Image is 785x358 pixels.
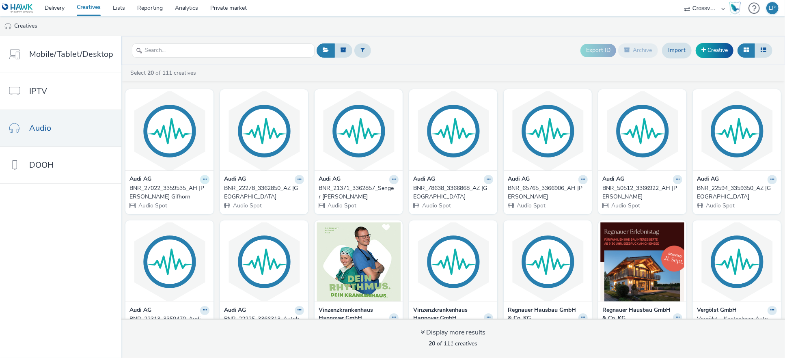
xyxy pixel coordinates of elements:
a: BNR_22278_3362850_AZ [GEOGRAPHIC_DATA] [224,184,304,201]
strong: Audi AG [224,306,246,315]
a: BNR_22225_3366313_Autohaus M.A.X. [224,315,304,332]
div: BNR_21371_3362857_Senger [PERSON_NAME] [319,184,395,201]
strong: 20 [429,340,436,347]
span: Mobile/Tablet/Desktop [29,48,113,60]
strong: Regnauer Hausbau GmbH & Co. KG [508,306,576,323]
input: Search... [132,43,315,58]
span: DOOH [29,159,54,171]
img: Hawk Academy [729,2,741,15]
strong: Audi AG [319,175,341,184]
img: audio [4,22,12,30]
img: Vergölst - Kostenloser Auto-Check - Egal wo es hingeht ONLINE_IS/PS_75332 visual [695,222,779,302]
strong: 20 [147,69,154,77]
div: BNR_22278_3362850_AZ [GEOGRAPHIC_DATA] [224,184,301,201]
img: BNR_50512_3366922_AH Weeber visual [600,91,684,170]
strong: Audi AG [508,175,530,184]
a: Import [662,43,692,58]
img: undefined Logo [2,3,33,13]
span: IPTV [29,85,47,97]
div: BNR_78638_3366868_AZ [GEOGRAPHIC_DATA] [413,184,490,201]
strong: Audi AG [697,175,719,184]
div: BNR_22313_3359470_Audi [GEOGRAPHIC_DATA] Eching [129,315,206,332]
a: BNR_21371_3362857_Senger [PERSON_NAME] [319,184,399,201]
strong: Regnauer Hausbau GmbH & Co. KG [602,306,671,323]
a: BNR_27022_3359535_AH [PERSON_NAME] Gifhorn [129,184,209,201]
span: Audio Spot [327,202,356,209]
img: BNR_21371_3362857_Senger Lingen visual [317,91,401,170]
div: Vergölst - Kostenloser Auto-Check - Egal wo es hingeht ONLINE_IS/PS_75332 [697,315,774,340]
a: BNR_22313_3359470_Audi [GEOGRAPHIC_DATA] Eching [129,315,209,332]
strong: Vinzenzkrankenhaus Hannover GmbH [319,306,387,323]
img: Lehnen Markenreich_Regnauer Hausbau_F2_IS/PS_EA-72961-75744 visual [506,222,590,302]
button: Table [755,43,772,57]
img: Vinzenzkrankenhaus Hannover GmbH_09.2025_IS/PS visual [411,222,495,302]
strong: Audi AG [129,175,151,184]
button: Grid [738,43,755,57]
img: BNR_78638_3366868_AZ Halle Süd visual [411,91,495,170]
strong: Audi AG [602,175,624,184]
span: of 111 creatives [429,340,478,347]
strong: Audi AG [224,175,246,184]
img: BNR_65765_3366906_AH Stegelmann visual [506,91,590,170]
span: Audio Spot [516,202,546,209]
a: Select of 111 creatives [129,69,199,77]
img: BNR_22313_3359470_Audi München Eching visual [127,222,211,302]
span: Audio Spot [138,202,167,209]
a: Creative [696,43,733,58]
div: BNR_50512_3366922_AH [PERSON_NAME] [602,184,679,201]
a: BNR_22594_3359350_AZ [GEOGRAPHIC_DATA] [697,184,777,201]
img: BNR_22225_3366313_Autohaus M.A.X. visual [222,222,306,302]
a: Vergölst - Kostenloser Auto-Check - Egal wo es hingeht ONLINE_IS/PS_75332 [697,315,777,340]
a: BNR_78638_3366868_AZ [GEOGRAPHIC_DATA] [413,184,493,201]
img: Lehnen Markenreich_Regnauer Hausbau_F2_ASD_EA-72961-75744 visual [600,222,684,302]
strong: Audi AG [413,175,435,184]
img: BNR_22278_3362850_AZ Bielefeld visual [222,91,306,170]
strong: Vinzenzkrankenhaus Hannover GmbH [413,306,482,323]
strong: Vergölst GmbH [697,306,737,315]
img: BNR_22594_3359350_AZ Wolfsburg visual [695,91,779,170]
div: BNR_22594_3359350_AZ [GEOGRAPHIC_DATA] [697,184,774,201]
span: Audio Spot [421,202,451,209]
strong: Audi AG [129,306,151,315]
button: Export ID [580,44,616,57]
img: BNR_27022_3359535_AH Kühl Gifhorn visual [127,91,211,170]
span: Audio Spot [705,202,735,209]
button: Archive [618,43,658,57]
div: BNR_27022_3359535_AH [PERSON_NAME] Gifhorn [129,184,206,201]
a: Hawk Academy [729,2,744,15]
a: BNR_50512_3366922_AH [PERSON_NAME] [602,184,682,201]
div: BNR_22225_3366313_Autohaus M.A.X. [224,315,301,332]
span: Audio Spot [232,202,262,209]
span: Audio Spot [610,202,640,209]
a: BNR_65765_3366906_AH [PERSON_NAME] [508,184,588,201]
div: LP [769,2,776,14]
div: Display more results [421,328,486,337]
span: Audio [29,122,51,134]
div: BNR_65765_3366906_AH [PERSON_NAME] [508,184,584,201]
img: Vinzenzkrankenhaus Hannover GmbH_09.2025_ASD visual [317,222,401,302]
